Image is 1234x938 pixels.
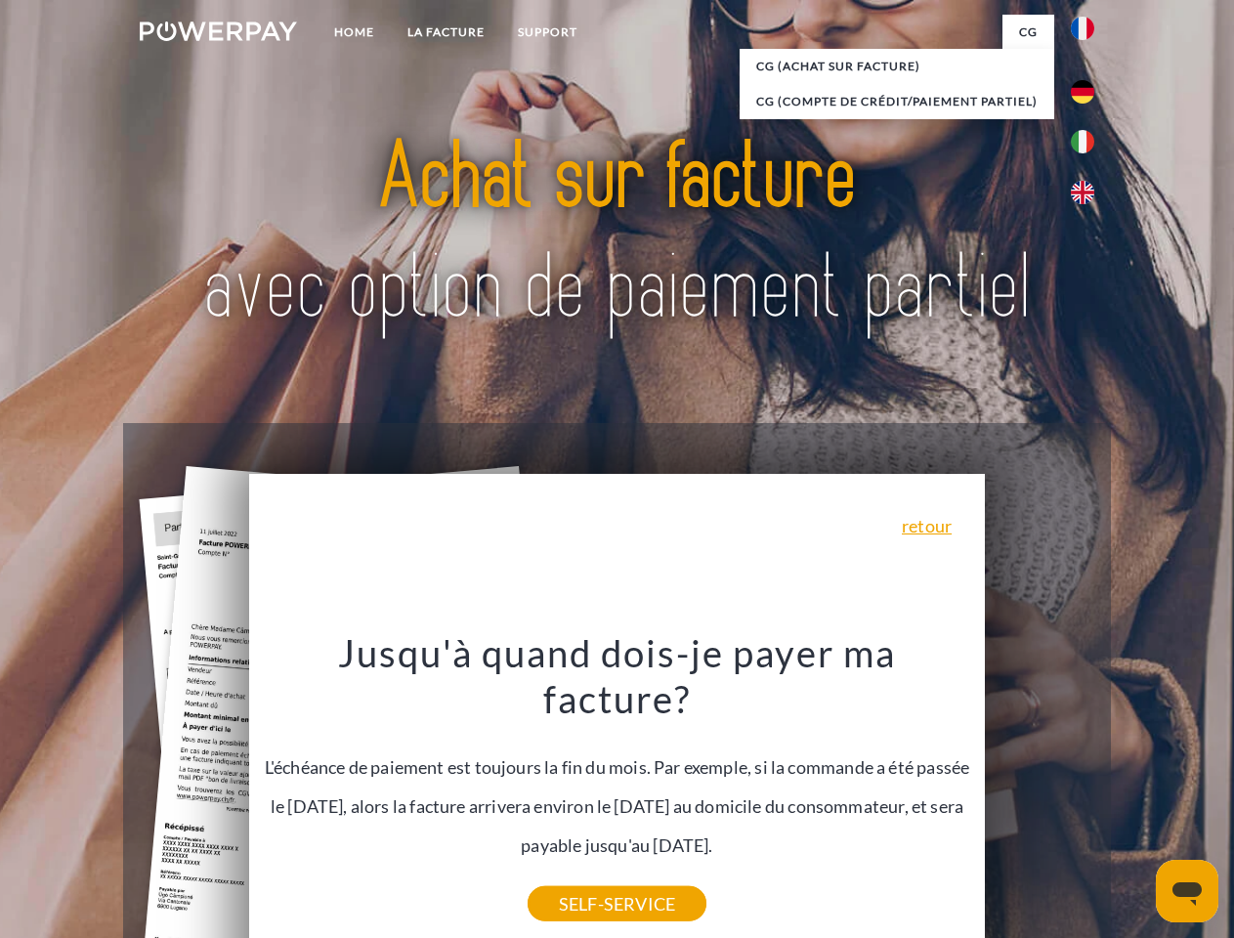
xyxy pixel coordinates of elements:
[1071,80,1094,104] img: de
[902,517,952,534] a: retour
[1071,17,1094,40] img: fr
[501,15,594,50] a: Support
[261,629,974,723] h3: Jusqu'à quand dois-je payer ma facture?
[1156,860,1218,922] iframe: Bouton de lancement de la fenêtre de messagerie
[740,84,1054,119] a: CG (Compte de crédit/paiement partiel)
[1071,181,1094,204] img: en
[528,886,706,921] a: SELF-SERVICE
[318,15,391,50] a: Home
[1002,15,1054,50] a: CG
[140,21,297,41] img: logo-powerpay-white.svg
[187,94,1047,374] img: title-powerpay_fr.svg
[740,49,1054,84] a: CG (achat sur facture)
[1071,130,1094,153] img: it
[391,15,501,50] a: LA FACTURE
[261,629,974,904] div: L'échéance de paiement est toujours la fin du mois. Par exemple, si la commande a été passée le [...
